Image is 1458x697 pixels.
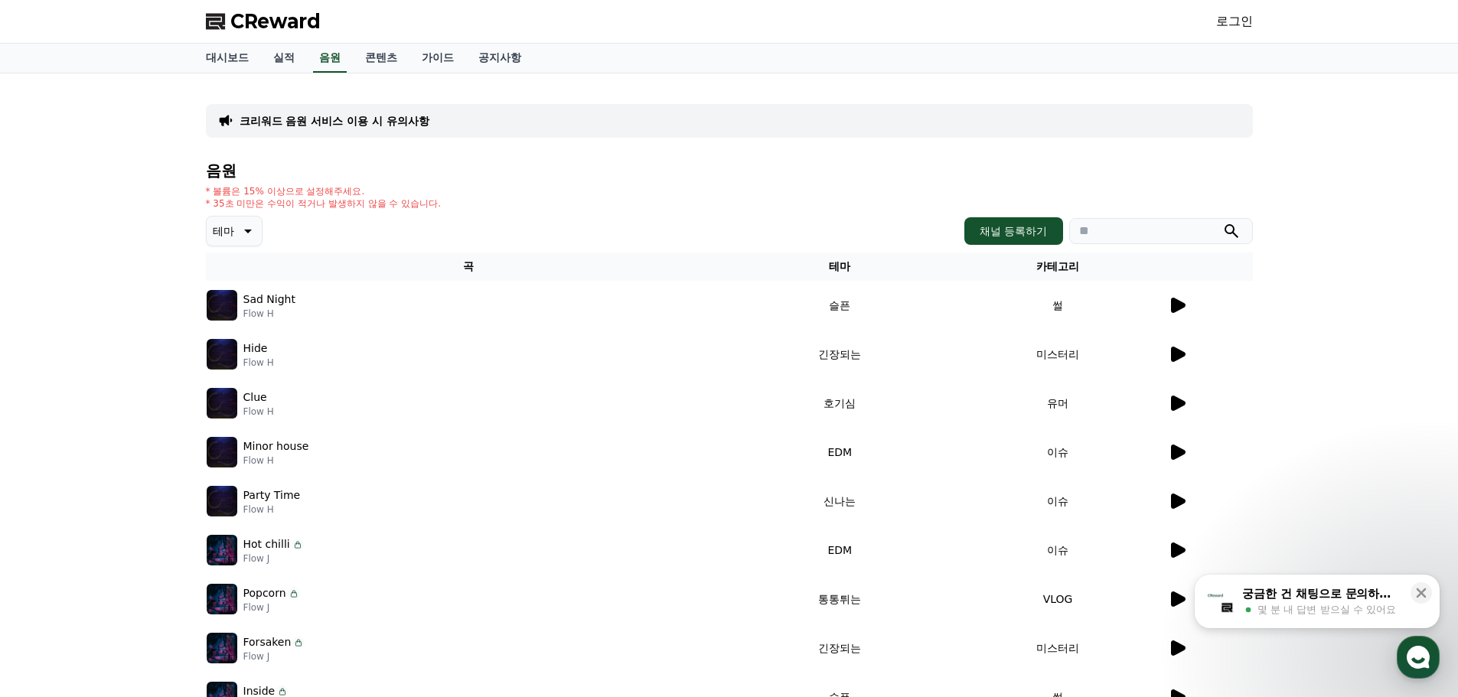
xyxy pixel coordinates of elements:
a: 콘텐츠 [353,44,409,73]
th: 카테고리 [949,252,1167,281]
img: music [207,584,237,614]
p: Hot chilli [243,536,290,552]
span: CReward [230,9,321,34]
td: 미스터리 [949,330,1167,379]
p: Minor house [243,438,309,454]
td: 통통튀는 [731,575,949,624]
td: EDM [731,526,949,575]
a: 가이드 [409,44,466,73]
td: 썰 [949,281,1167,330]
td: 슬픈 [731,281,949,330]
span: 설정 [236,508,255,520]
p: Flow H [243,405,274,418]
p: Sad Night [243,292,295,308]
a: 홈 [5,485,101,523]
p: Hide [243,340,268,357]
p: Forsaken [243,634,292,650]
p: 테마 [213,220,234,242]
img: music [207,388,237,419]
a: 설정 [197,485,294,523]
p: * 볼륨은 15% 이상으로 설정해주세요. [206,185,442,197]
h4: 음원 [206,162,1253,179]
td: EDM [731,428,949,477]
img: music [207,290,237,321]
a: 공지사항 [466,44,533,73]
img: music [207,339,237,370]
img: music [207,633,237,663]
a: 음원 [313,44,347,73]
td: 신나는 [731,477,949,526]
img: music [207,535,237,565]
a: 대시보드 [194,44,261,73]
button: 채널 등록하기 [964,217,1062,245]
img: music [207,437,237,467]
p: Flow J [243,601,300,614]
p: Flow H [243,454,309,467]
p: Party Time [243,487,301,503]
p: Flow H [243,503,301,516]
a: 크리워드 음원 서비스 이용 시 유의사항 [240,113,429,129]
td: 이슈 [949,428,1167,477]
td: 긴장되는 [731,330,949,379]
p: Popcorn [243,585,286,601]
th: 곡 [206,252,731,281]
a: 실적 [261,44,307,73]
button: 테마 [206,216,263,246]
td: VLOG [949,575,1167,624]
p: Clue [243,389,267,405]
a: 로그인 [1216,12,1253,31]
a: 대화 [101,485,197,523]
td: 이슈 [949,477,1167,526]
span: 홈 [48,508,57,520]
th: 테마 [731,252,949,281]
img: music [207,486,237,516]
td: 미스터리 [949,624,1167,673]
span: 대화 [140,509,158,521]
p: * 35초 미만은 수익이 적거나 발생하지 않을 수 있습니다. [206,197,442,210]
p: Flow J [243,650,305,663]
p: Flow J [243,552,304,565]
td: 호기심 [731,379,949,428]
p: Flow H [243,308,295,320]
p: Flow H [243,357,274,369]
td: 이슈 [949,526,1167,575]
a: CReward [206,9,321,34]
td: 유머 [949,379,1167,428]
td: 긴장되는 [731,624,949,673]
